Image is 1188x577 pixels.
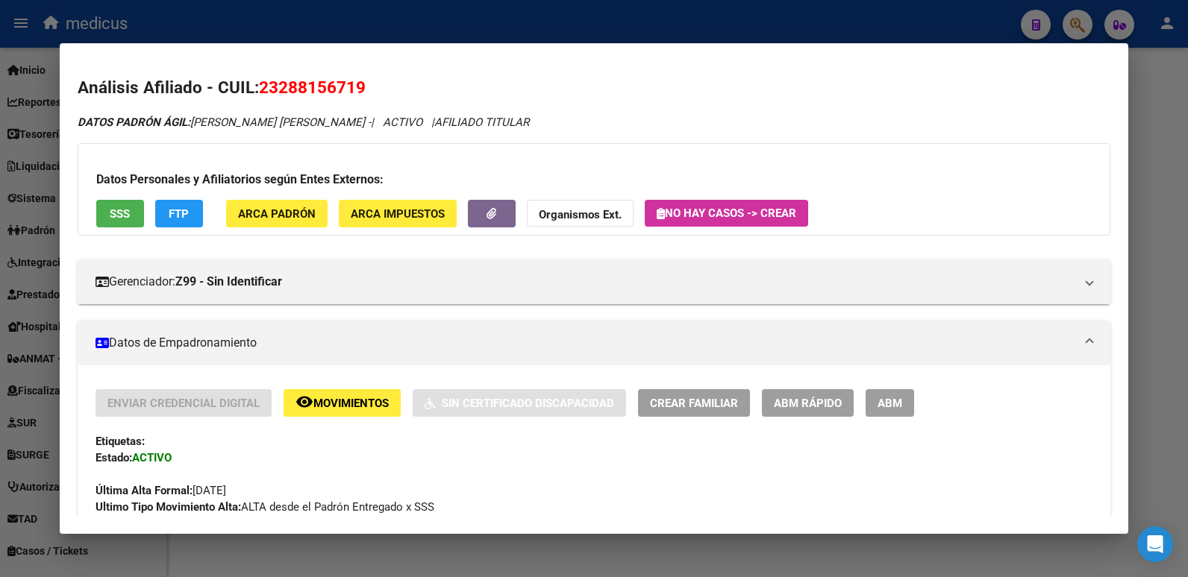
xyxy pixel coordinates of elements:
strong: Organismos Ext. [539,208,622,221]
span: [PERSON_NAME] [PERSON_NAME] - [78,116,371,129]
button: ARCA Impuestos [339,200,457,227]
strong: Estado: [96,451,132,464]
span: AFILIADO TITULAR [434,116,529,129]
span: ABM Rápido [774,397,842,410]
mat-expansion-panel-header: Gerenciador:Z99 - Sin Identificar [78,259,1111,304]
strong: Z99 - Sin Identificar [175,273,282,291]
mat-expansion-panel-header: Datos de Empadronamiento [78,321,1111,365]
span: FTP [169,207,189,221]
strong: Ultimo Tipo Movimiento Alta: [96,500,241,514]
button: Crear Familiar [638,389,750,417]
mat-icon: remove_red_eye [296,393,313,411]
strong: Etiquetas: [96,435,145,448]
span: ALTA desde el Padrón Entregado x SSS [96,500,434,514]
button: ARCA Padrón [226,200,328,227]
span: No hay casos -> Crear [657,206,796,220]
mat-panel-title: Datos de Empadronamiento [96,334,1075,352]
button: Enviar Credencial Digital [96,389,272,417]
button: Organismos Ext. [527,200,634,227]
button: SSS [96,200,144,227]
span: Crear Familiar [650,397,738,410]
mat-panel-title: Gerenciador: [96,273,1075,291]
strong: DATOS PADRÓN ÁGIL: [78,116,190,129]
button: ABM Rápido [762,389,854,417]
span: Enviar Credencial Digital [107,397,260,410]
button: ABM [866,389,914,417]
i: | ACTIVO | [78,116,529,129]
strong: Última Alta Formal: [96,484,193,497]
span: Movimientos [313,397,389,410]
span: [DATE] [96,484,226,497]
div: Open Intercom Messenger [1137,526,1173,562]
button: Movimientos [284,389,401,417]
span: ABM [878,397,902,410]
span: SSS [110,207,130,221]
h2: Análisis Afiliado - CUIL: [78,75,1111,101]
strong: ACTIVO [132,451,172,464]
span: ARCA Padrón [238,207,316,221]
h3: Datos Personales y Afiliatorios según Entes Externos: [96,171,1092,189]
span: 23288156719 [259,78,366,97]
span: Sin Certificado Discapacidad [442,397,614,410]
button: No hay casos -> Crear [645,200,808,227]
button: FTP [155,200,203,227]
span: ARCA Impuestos [351,207,445,221]
button: Sin Certificado Discapacidad [413,389,626,417]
